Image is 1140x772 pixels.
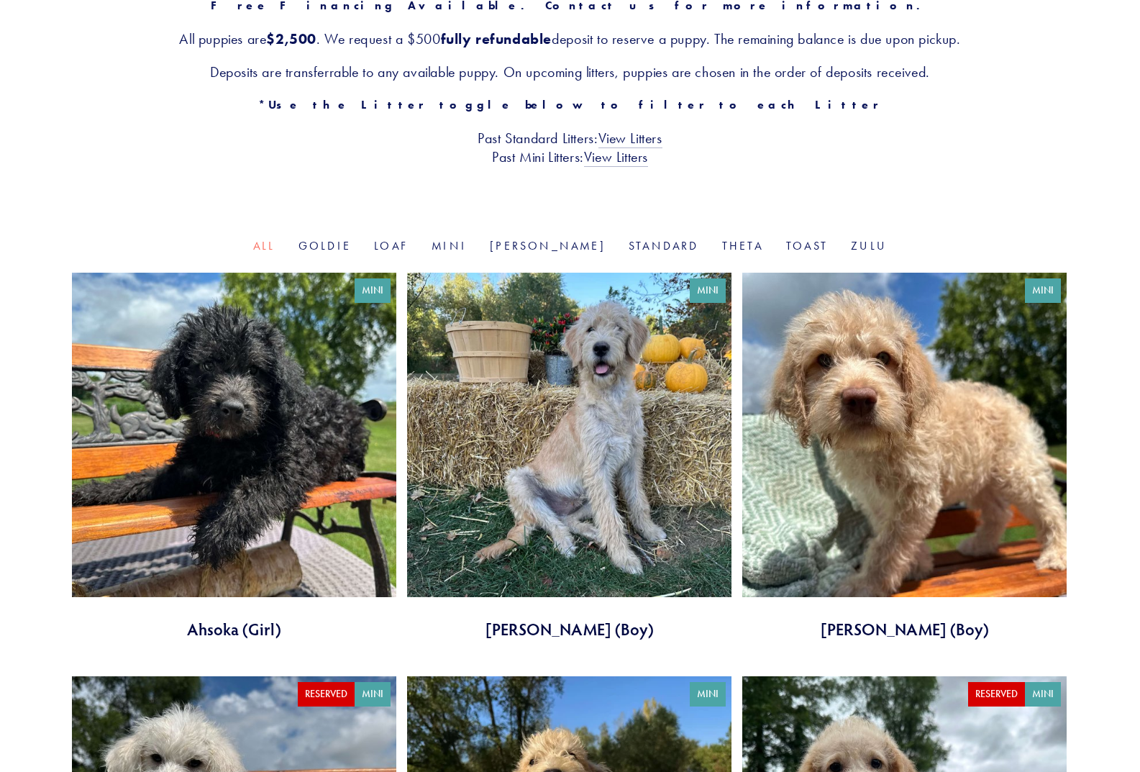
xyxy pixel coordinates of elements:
a: View Litters [598,130,662,148]
h3: Deposits are transferrable to any available puppy. On upcoming litters, puppies are chosen in the... [72,63,1068,81]
h3: Past Standard Litters: Past Mini Litters: [72,129,1068,166]
a: Loaf [374,239,409,253]
a: Zulu [851,239,887,253]
a: Toast [786,239,828,253]
a: View Litters [584,148,648,167]
a: [PERSON_NAME] [490,239,606,253]
a: All [253,239,275,253]
a: Theta [722,239,763,253]
strong: fully refundable [441,30,552,47]
h3: All puppies are . We request a $500 deposit to reserve a puppy. The remaining balance is due upon... [72,29,1068,48]
a: Goldie [298,239,351,253]
strong: *Use the Litter toggle below to filter to each Litter [258,98,882,112]
a: Standard [629,239,699,253]
a: Mini [432,239,467,253]
strong: $2,500 [266,30,316,47]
